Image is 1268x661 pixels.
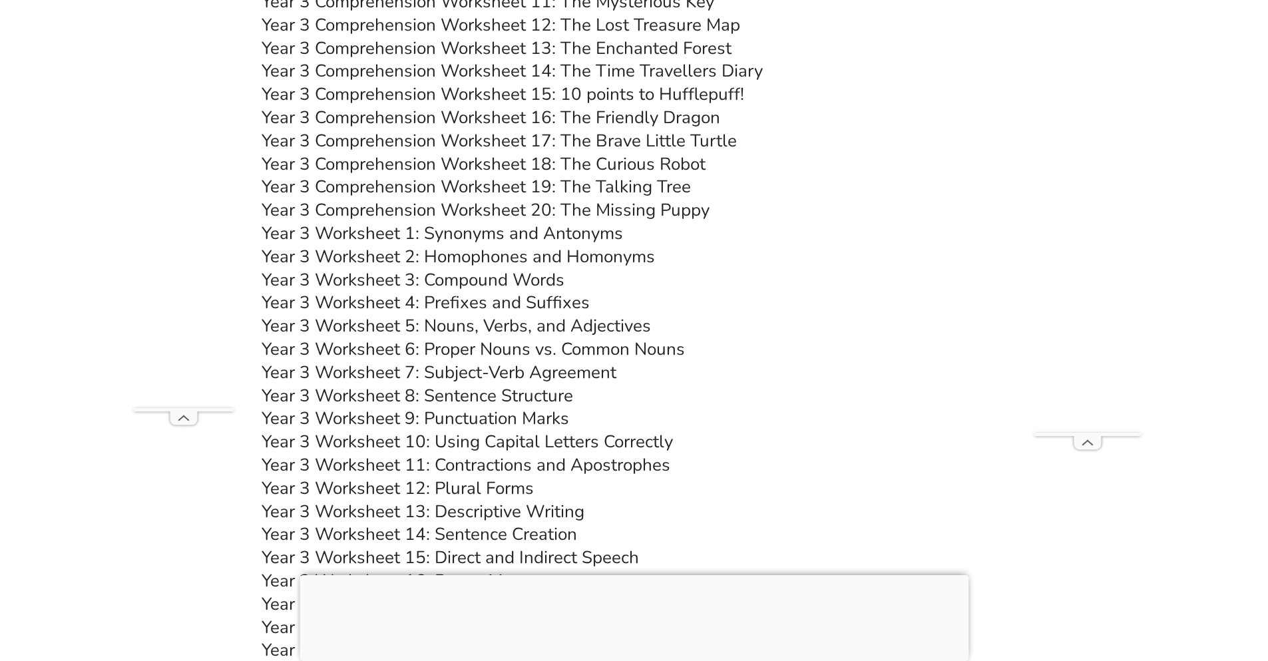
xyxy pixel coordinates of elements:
[300,575,968,658] iframe: Advertisement
[262,592,564,616] a: Year 3 Worksheet 17: Sentence Joining
[1201,597,1268,661] iframe: Chat Widget
[262,500,584,523] a: Year 3 Worksheet 13: Descriptive Writing
[262,175,691,198] a: Year 3 Comprehension Worksheet 19: The Talking Tree
[262,83,744,106] a: Year 3 Comprehension Worksheet 15: 10 points to Hufflepuff!
[262,198,710,222] a: Year 3 Comprehension Worksheet 20: The Missing Puppy
[262,337,685,361] a: Year 3 Worksheet 6: Proper Nouns vs. Common Nouns
[262,430,673,453] a: Year 3 Worksheet 10: Using Capital Letters Correctly
[262,268,564,292] a: Year 3 Worksheet 3: Compound Words
[262,245,655,268] a: Year 3 Worksheet 2: Homophones and Homonyms
[262,546,639,569] a: Year 3 Worksheet 15: Direct and Indirect Speech
[262,37,732,60] a: Year 3 Comprehension Worksheet 13: The Enchanted Forest
[262,152,706,176] a: Year 3 Comprehension Worksheet 18: The Curious Robot
[262,129,737,152] a: Year 3 Comprehension Worksheet 17: The Brave Little Turtle
[262,291,590,314] a: Year 3 Worksheet 4: Prefixes and Suffixes
[262,222,623,245] a: Year 3 Worksheet 1: Synonyms and Antonyms
[262,106,720,129] a: Year 3 Comprehension Worksheet 16: The Friendly Dragon
[262,477,534,500] a: Year 3 Worksheet 12: Plural Forms
[262,59,763,83] a: Year 3 Comprehension Worksheet 14: The Time Travellers Diary
[262,569,530,592] a: Year 3 Worksheet 16: Prepositions
[262,384,573,407] a: Year 3 Worksheet 8: Sentence Structure
[262,407,569,430] a: Year 3 Worksheet 9: Punctuation Marks
[262,13,740,37] a: Year 3 Comprehension Worksheet 12: The Lost Treasure Map
[1034,33,1141,433] iframe: Advertisement
[262,453,670,477] a: Year 3 Worksheet 11: Contractions and Apostrophes
[262,616,807,639] a: Year 3 Worksheet 18: Understanding and Creating Simple Paragraphs
[262,523,577,546] a: Year 3 Worksheet 14: Sentence Creation
[262,361,616,384] a: Year 3 Worksheet 7: Subject-Verb Agreement
[262,314,651,337] a: Year 3 Worksheet 5: Nouns, Verbs, and Adjectives
[134,33,234,408] iframe: Advertisement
